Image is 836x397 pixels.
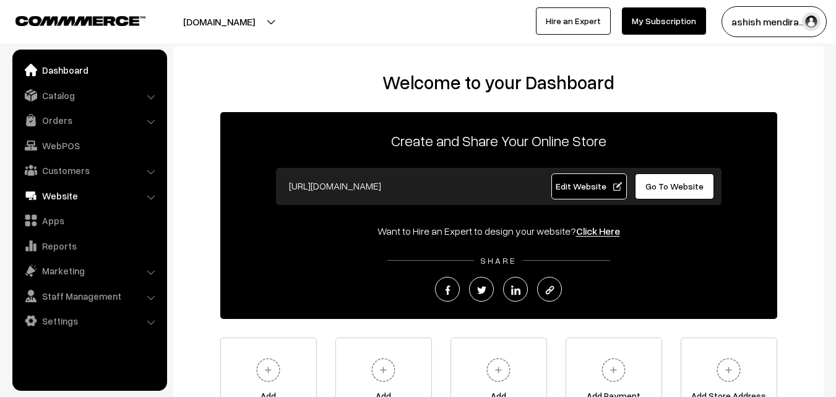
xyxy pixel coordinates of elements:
a: Settings [15,310,163,332]
img: plus.svg [597,353,631,387]
img: COMMMERCE [15,16,145,25]
a: Go To Website [635,173,715,199]
a: Click Here [576,225,620,237]
a: Orders [15,109,163,131]
button: [DOMAIN_NAME] [140,6,298,37]
a: WebPOS [15,134,163,157]
img: plus.svg [366,353,400,387]
a: COMMMERCE [15,12,124,27]
a: Dashboard [15,59,163,81]
span: SHARE [474,255,523,266]
p: Create and Share Your Online Store [220,129,777,152]
a: Customers [15,159,163,181]
h2: Welcome to your Dashboard [186,71,811,94]
a: My Subscription [622,7,706,35]
a: Website [15,185,163,207]
a: Catalog [15,84,163,107]
span: Go To Website [645,181,704,191]
img: plus.svg [251,353,285,387]
span: Edit Website [556,181,622,191]
button: ashish mendira… [722,6,827,37]
a: Reports [15,235,163,257]
img: plus.svg [481,353,515,387]
a: Apps [15,209,163,232]
div: Want to Hire an Expert to design your website? [220,224,777,238]
a: Marketing [15,260,163,282]
a: Hire an Expert [536,7,611,35]
img: plus.svg [712,353,746,387]
img: user [802,12,821,31]
a: Edit Website [551,173,627,199]
a: Staff Management [15,285,163,307]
